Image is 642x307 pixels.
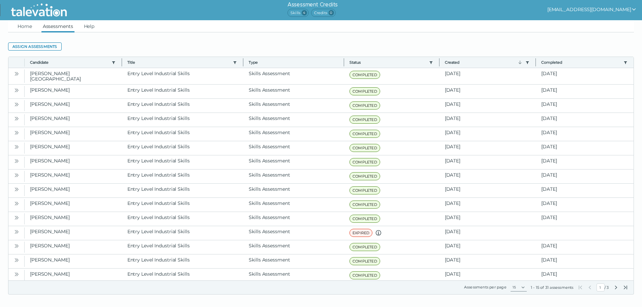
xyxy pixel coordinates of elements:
[120,55,124,69] button: Column resize handle
[12,100,21,108] button: Open
[349,243,380,251] span: COMPLETED
[349,144,380,152] span: COMPLETED
[41,20,74,32] a: Assessments
[536,113,634,127] clr-dg-cell: [DATE]
[329,10,334,16] span: 0
[536,170,634,183] clr-dg-cell: [DATE]
[243,184,344,197] clr-dg-cell: Skills Assessment
[547,5,637,13] button: show user actions
[25,212,122,226] clr-dg-cell: [PERSON_NAME]
[536,127,634,141] clr-dg-cell: [DATE]
[464,285,507,289] label: Assessments per page
[14,71,19,76] cds-icon: Open
[16,20,33,32] a: Home
[349,257,380,265] span: COMPLETED
[12,185,21,193] button: Open
[122,155,244,169] clr-dg-cell: Entry Level Industrial Skills
[14,144,19,150] cds-icon: Open
[243,198,344,212] clr-dg-cell: Skills Assessment
[25,170,122,183] clr-dg-cell: [PERSON_NAME]
[541,60,621,65] button: Completed
[14,88,19,93] cds-icon: Open
[122,269,244,282] clr-dg-cell: Entry Level Industrial Skills
[243,170,344,183] clr-dg-cell: Skills Assessment
[578,283,628,291] div: /
[25,269,122,282] clr-dg-cell: [PERSON_NAME]
[439,212,536,226] clr-dg-cell: [DATE]
[536,269,634,282] clr-dg-cell: [DATE]
[439,155,536,169] clr-dg-cell: [DATE]
[428,60,434,65] button: status filter
[349,60,426,65] button: Status
[25,184,122,197] clr-dg-cell: [PERSON_NAME]
[8,42,62,51] button: Assign assessments
[14,102,19,107] cds-icon: Open
[243,85,344,98] clr-dg-cell: Skills Assessment
[525,60,530,65] button: created filter
[122,68,244,84] clr-dg-cell: Entry Level Industrial Skills
[127,60,231,65] button: Title
[536,198,634,212] clr-dg-cell: [DATE]
[12,227,21,236] button: Open
[536,184,634,197] clr-dg-cell: [DATE]
[243,226,344,240] clr-dg-cell: Skills Assessment
[122,184,244,197] clr-dg-cell: Entry Level Industrial Skills
[25,198,122,212] clr-dg-cell: [PERSON_NAME]
[439,184,536,197] clr-dg-cell: [DATE]
[122,141,244,155] clr-dg-cell: Entry Level Industrial Skills
[349,116,380,124] span: COMPLETED
[243,240,344,254] clr-dg-cell: Skills Assessment
[536,99,634,113] clr-dg-cell: [DATE]
[439,127,536,141] clr-dg-cell: [DATE]
[14,201,19,206] cds-icon: Open
[14,257,19,263] cds-icon: Open
[533,55,538,69] button: Column resize handle
[25,240,122,254] clr-dg-cell: [PERSON_NAME]
[12,69,21,78] button: Open
[349,271,380,279] span: COMPLETED
[349,229,372,237] span: EXPIRED
[122,212,244,226] clr-dg-cell: Entry Level Industrial Skills
[439,85,536,98] clr-dg-cell: [DATE]
[241,55,245,69] button: Column resize handle
[25,68,122,84] clr-dg-cell: [PERSON_NAME][GEOGRAPHIC_DATA]
[122,85,244,98] clr-dg-cell: Entry Level Industrial Skills
[349,201,380,209] span: COMPLETED
[439,170,536,183] clr-dg-cell: [DATE]
[287,1,338,9] h6: Assessment Credits
[14,272,19,277] cds-icon: Open
[122,226,244,240] clr-dg-cell: Entry Level Industrial Skills
[349,71,380,79] span: COMPLETED
[243,68,344,84] clr-dg-cell: Skills Assessment
[243,113,344,127] clr-dg-cell: Skills Assessment
[122,240,244,254] clr-dg-cell: Entry Level Industrial Skills
[25,226,122,240] clr-dg-cell: [PERSON_NAME]
[12,143,21,151] button: Open
[342,55,346,69] button: Column resize handle
[12,128,21,136] button: Open
[349,186,380,194] span: COMPLETED
[122,113,244,127] clr-dg-cell: Entry Level Industrial Skills
[531,285,574,290] div: 1 - 15 of 31 assessments
[14,243,19,249] cds-icon: Open
[536,212,634,226] clr-dg-cell: [DATE]
[249,60,338,65] span: Type
[243,99,344,113] clr-dg-cell: Skills Assessment
[25,85,122,98] clr-dg-cell: [PERSON_NAME]
[439,113,536,127] clr-dg-cell: [DATE]
[536,141,634,155] clr-dg-cell: [DATE]
[439,226,536,240] clr-dg-cell: [DATE]
[12,86,21,94] button: Open
[14,130,19,135] cds-icon: Open
[349,172,380,180] span: COMPLETED
[14,215,19,220] cds-icon: Open
[439,141,536,155] clr-dg-cell: [DATE]
[14,229,19,235] cds-icon: Open
[439,68,536,84] clr-dg-cell: [DATE]
[439,240,536,254] clr-dg-cell: [DATE]
[12,171,21,179] button: Open
[439,254,536,268] clr-dg-cell: [DATE]
[25,127,122,141] clr-dg-cell: [PERSON_NAME]
[243,127,344,141] clr-dg-cell: Skills Assessment
[597,283,605,291] input: Current Page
